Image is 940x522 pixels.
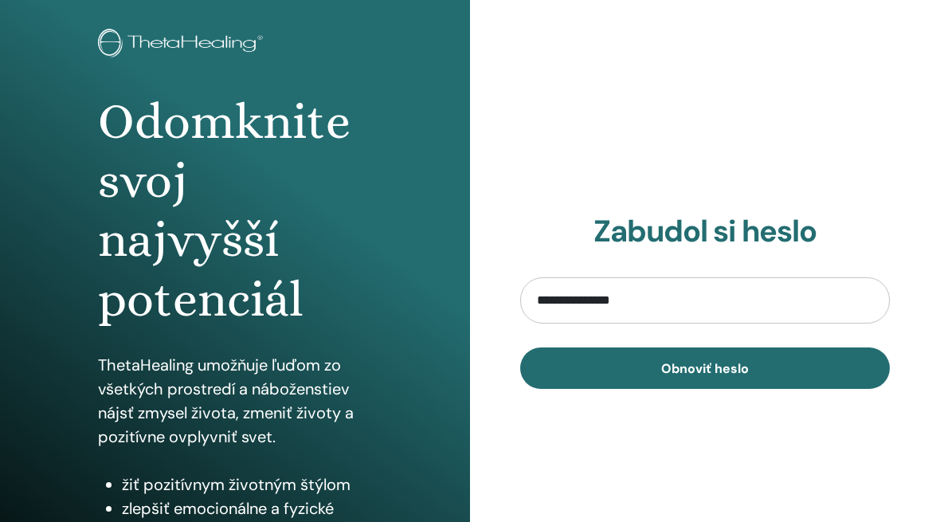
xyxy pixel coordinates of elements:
h2: Zabudol si heslo [520,214,890,250]
li: žiť pozitívnym životným štýlom [122,473,371,496]
p: ThetaHealing umožňuje ľuďom zo všetkých prostredí a náboženstiev nájsť zmysel života, zmeniť živo... [98,353,371,449]
span: Obnoviť heslo [661,360,749,377]
h1: Odomknite svoj najvyšší potenciál [98,92,371,330]
button: Obnoviť heslo [520,347,890,389]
